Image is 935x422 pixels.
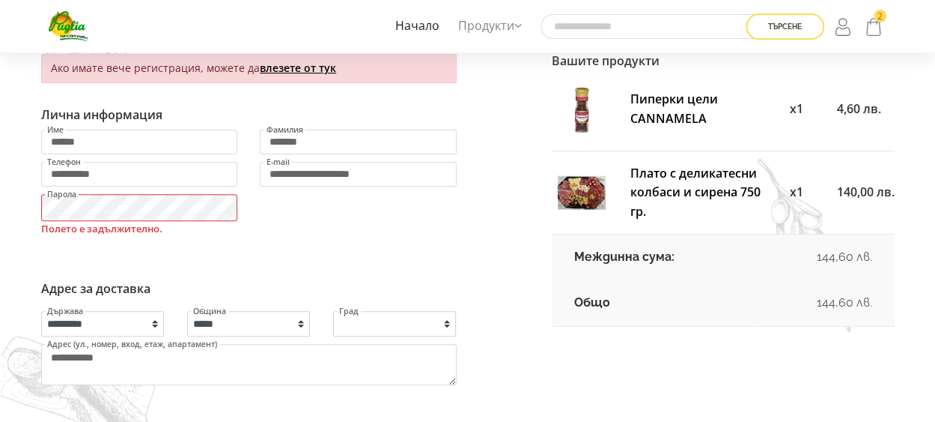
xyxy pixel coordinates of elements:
[832,12,857,40] a: Login
[41,282,457,296] h6: Адрес за доставка
[837,100,881,117] span: 4,60 лв.
[558,85,606,133] img: piperki-celi-cannamela-thumb.jpg
[266,126,304,134] label: Фамилия
[46,190,77,199] label: Парола
[41,54,457,83] div: Ако имате вече регистрация, можете да
[46,340,218,349] label: Адрес (ул., номер, вход, етаж, апартамент)
[41,108,457,122] h6: Лична информация
[558,169,606,217] img: plato-s-delikatesni-kolbasi-i-sirena-750-gr-thumb.jpg
[758,235,895,280] td: 144,60 лв.
[552,54,895,68] h6: Вашите продукти
[746,13,824,40] button: Търсене
[192,307,227,316] label: Община
[266,158,290,166] label: E-mail
[46,158,82,166] label: Телефон
[789,184,802,200] span: x1
[46,126,64,134] label: Име
[46,307,84,316] label: Държава
[552,235,758,280] td: Междинна сума:
[789,100,802,117] span: x1
[540,14,765,39] input: Търсене в сайта
[874,10,886,22] span: 2
[758,280,895,326] td: 144,60 лв.
[630,165,761,220] a: Плато с деликатесни колбаси и сирена 750 гр.
[861,12,886,40] a: 2
[260,61,336,75] a: влезете от тук
[837,184,895,200] span: 140,00 лв.
[552,280,758,326] td: Общо
[630,91,718,127] a: Пиперки цели CANNAMELA
[454,9,526,43] a: Продукти
[41,224,238,234] label: Полето е задължително.
[338,307,359,316] label: Град
[392,9,443,43] a: Начало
